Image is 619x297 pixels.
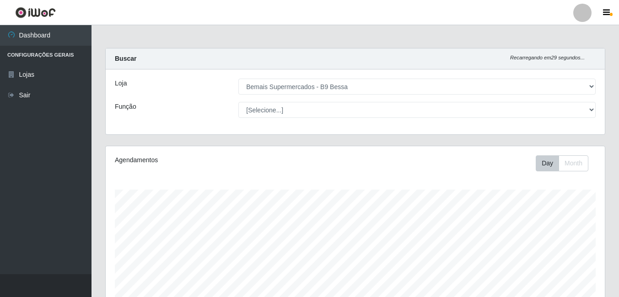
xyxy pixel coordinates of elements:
[115,55,136,62] strong: Buscar
[559,155,588,171] button: Month
[115,102,136,111] label: Função
[536,155,559,171] button: Day
[115,155,307,165] div: Agendamentos
[510,55,585,60] i: Recarregando em 29 segundos...
[115,79,127,88] label: Loja
[15,7,56,18] img: CoreUI Logo
[536,155,588,171] div: First group
[536,155,596,171] div: Toolbar with button groups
